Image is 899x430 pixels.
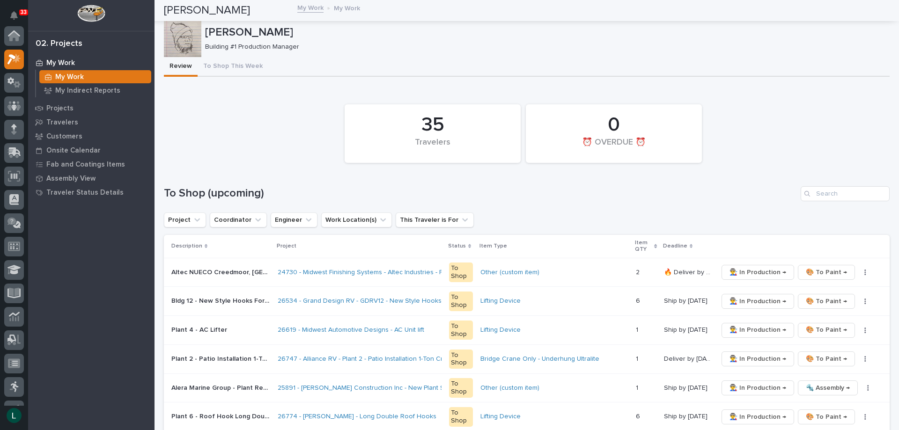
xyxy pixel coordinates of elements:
[636,411,642,421] p: 6
[164,57,198,77] button: Review
[205,43,882,51] p: Building #1 Production Manager
[480,269,539,277] a: Other (custom item)
[722,265,794,280] button: 👨‍🏭 In Production →
[806,353,847,364] span: 🎨 To Paint →
[449,350,473,369] div: To Shop
[806,267,847,278] span: 🎨 To Paint →
[55,87,120,95] p: My Indirect Reports
[480,355,599,363] a: Bridge Crane Only - Underhung Ultralite
[36,39,82,49] div: 02. Projects
[722,351,794,366] button: 👨‍🏭 In Production →
[806,296,847,307] span: 🎨 To Paint →
[164,187,797,200] h1: To Shop (upcoming)
[798,380,858,395] button: 🔩 Assembly →
[198,57,268,77] button: To Shop This Week
[806,324,847,335] span: 🎨 To Paint →
[730,267,786,278] span: 👨‍🏭 In Production →
[278,355,500,363] a: 26747 - Alliance RV - Plant 2 - Patio Installation 1-Ton Crane w/ Anver Lifter
[171,267,272,277] p: Altec NUECO Creedmoor, NC - Additional Bracing
[278,297,490,305] a: 26534 - Grand Design RV - GDRV12 - New Style Hooks For Floors Dept
[449,407,473,427] div: To Shop
[806,382,850,394] span: 🔩 Assembly →
[46,189,124,197] p: Traveler Status Details
[46,118,78,127] p: Travelers
[636,382,640,392] p: 1
[806,411,847,423] span: 🎨 To Paint →
[205,26,886,39] p: [PERSON_NAME]
[164,344,890,373] tr: Plant 2 - Patio Installation 1-Ton Crane UH Ultralite BridgePlant 2 - Patio Installation 1-Ton Cr...
[36,84,155,97] a: My Indirect Reports
[480,297,521,305] a: Lifting Device
[635,238,652,255] p: Item QTY
[171,411,272,421] p: Plant 6 - Roof Hook Long Double
[164,258,890,287] tr: Altec NUECO Creedmoor, [GEOGRAPHIC_DATA] - Additional BracingAltec NUECO Creedmoor, [GEOGRAPHIC_D...
[730,296,786,307] span: 👨‍🏭 In Production →
[46,104,74,113] p: Projects
[171,295,272,305] p: Bldg 12 - New Style Hooks For Floors Dept
[798,294,855,309] button: 🎨 To Paint →
[480,326,521,334] a: Lifting Device
[664,382,709,392] p: Ship by [DATE]
[396,212,474,227] button: This Traveler is For
[480,384,539,392] a: Other (custom item)
[730,353,786,364] span: 👨‍🏭 In Production →
[542,138,686,157] div: ⏰ OVERDUE ⏰
[278,384,519,392] a: 25891 - [PERSON_NAME] Construction Inc - New Plant Setup - Mezzanine Project
[271,212,317,227] button: Engineer
[171,353,272,363] p: Plant 2 - Patio Installation 1-Ton Crane UH Ultralite Bridge
[12,11,24,26] div: Notifications33
[28,115,155,129] a: Travelers
[448,241,466,251] p: Status
[171,324,229,334] p: Plant 4 - AC Lifter
[21,9,27,15] p: 33
[636,267,641,277] p: 2
[730,382,786,394] span: 👨‍🏭 In Production →
[46,160,125,169] p: Fab and Coatings Items
[722,294,794,309] button: 👨‍🏭 In Production →
[77,5,105,22] img: Workspace Logo
[171,241,202,251] p: Description
[210,212,267,227] button: Coordinator
[171,382,272,392] p: Alera Marine Group - Plant Restroom Bearing Plates
[636,295,642,305] p: 6
[36,70,155,83] a: My Work
[28,101,155,115] a: Projects
[449,292,473,311] div: To Shop
[801,186,890,201] input: Search
[636,324,640,334] p: 1
[46,175,96,183] p: Assembly View
[798,409,855,424] button: 🎨 To Paint →
[278,326,424,334] a: 26619 - Midwest Automotive Designs - AC Unit lift
[449,262,473,282] div: To Shop
[278,269,511,277] a: 24730 - Midwest Finishing Systems - Altec Industries - Primer/Top Coat ERoom
[730,411,786,423] span: 👨‍🏭 In Production →
[277,241,296,251] p: Project
[636,353,640,363] p: 1
[542,113,686,137] div: 0
[664,411,709,421] p: Ship by [DATE]
[164,212,206,227] button: Project
[664,353,713,363] p: Deliver by 8/22/25
[28,157,155,171] a: Fab and Coatings Items
[46,146,101,155] p: Onsite Calendar
[28,185,155,199] a: Traveler Status Details
[164,287,890,316] tr: Bldg 12 - New Style Hooks For Floors DeptBldg 12 - New Style Hooks For Floors Dept 26534 - Grand ...
[46,132,82,141] p: Customers
[361,138,505,157] div: Travelers
[664,324,709,334] p: Ship by [DATE]
[722,323,794,338] button: 👨‍🏭 In Production →
[297,2,324,13] a: My Work
[449,378,473,398] div: To Shop
[28,129,155,143] a: Customers
[164,373,890,402] tr: Alera Marine Group - Plant Restroom Bearing PlatesAlera Marine Group - Plant Restroom Bearing Pla...
[798,351,855,366] button: 🎨 To Paint →
[28,143,155,157] a: Onsite Calendar
[730,324,786,335] span: 👨‍🏭 In Production →
[28,171,155,185] a: Assembly View
[4,6,24,25] button: Notifications
[334,2,360,13] p: My Work
[479,241,507,251] p: Item Type
[28,56,155,70] a: My Work
[449,321,473,340] div: To Shop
